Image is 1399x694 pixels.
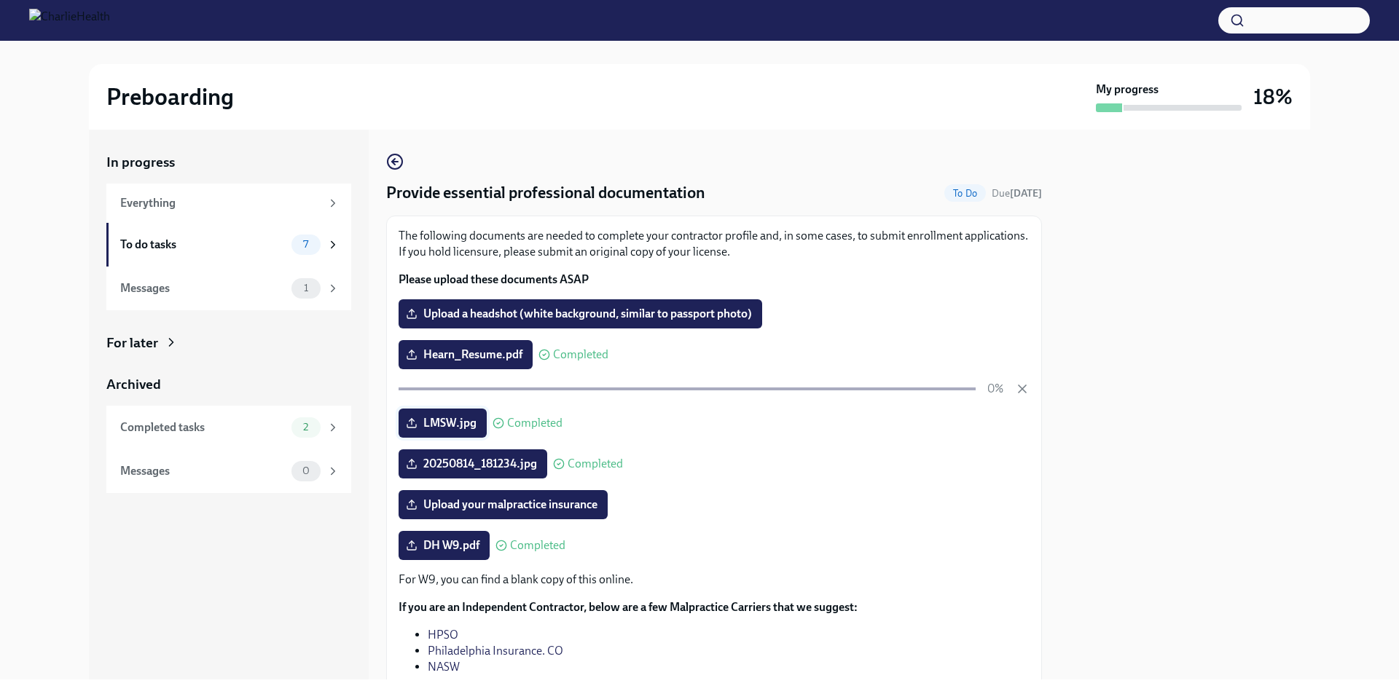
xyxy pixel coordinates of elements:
label: LMSW.jpg [399,409,487,438]
a: Philadelphia Insurance. CO [428,644,563,658]
button: Cancel [1015,382,1030,396]
span: LMSW.jpg [409,416,477,430]
span: Completed [568,458,623,470]
strong: My progress [1096,82,1159,98]
label: 20250814_181234.jpg [399,449,547,478]
a: To do tasks7 [106,223,351,267]
span: August 18th, 2025 20:00 [992,186,1042,200]
span: DH W9.pdf [409,538,479,553]
span: Upload a headshot (white background, similar to passport photo) [409,307,752,321]
p: 0% [987,381,1003,397]
label: Hearn_Resume.pdf [399,340,533,369]
span: 0 [294,465,318,476]
img: CharlieHealth [29,9,110,32]
a: In progress [106,153,351,172]
a: Archived [106,375,351,394]
div: Completed tasks [120,419,286,435]
span: 2 [294,422,317,433]
div: To do tasks [120,237,286,253]
span: 1 [295,283,317,293]
div: For later [106,334,158,352]
label: DH W9.pdf [399,531,490,560]
a: Completed tasks2 [106,406,351,449]
a: NASW [428,660,460,674]
strong: If you are an Independent Contractor, below are a few Malpractice Carriers that we suggest: [399,600,858,614]
h2: Preboarding [106,82,234,111]
span: To Do [944,188,986,199]
div: Messages [120,463,286,479]
label: Upload your malpractice insurance [399,490,608,519]
span: Completed [553,349,608,360]
a: Messages0 [106,449,351,493]
h3: 18% [1253,84,1293,110]
strong: [DATE] [1010,187,1042,200]
a: HPSO [428,628,458,642]
span: Due [992,187,1042,200]
p: The following documents are needed to complete your contractor profile and, in some cases, to sub... [399,228,1030,260]
h4: Provide essential professional documentation [386,182,705,204]
span: Hearn_Resume.pdf [409,347,522,362]
a: For later [106,334,351,352]
div: Everything [120,195,321,211]
strong: Please upload these documents ASAP [399,272,589,286]
span: 20250814_181234.jpg [409,457,537,471]
a: Everything [106,184,351,223]
div: Messages [120,280,286,296]
a: Messages1 [106,267,351,310]
span: Completed [507,417,563,429]
span: Upload your malpractice insurance [409,497,597,512]
span: Completed [510,540,565,551]
span: 7 [294,239,317,250]
p: For W9, you can find a blank copy of this online. [399,572,1030,588]
label: Upload a headshot (white background, similar to passport photo) [399,299,762,328]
